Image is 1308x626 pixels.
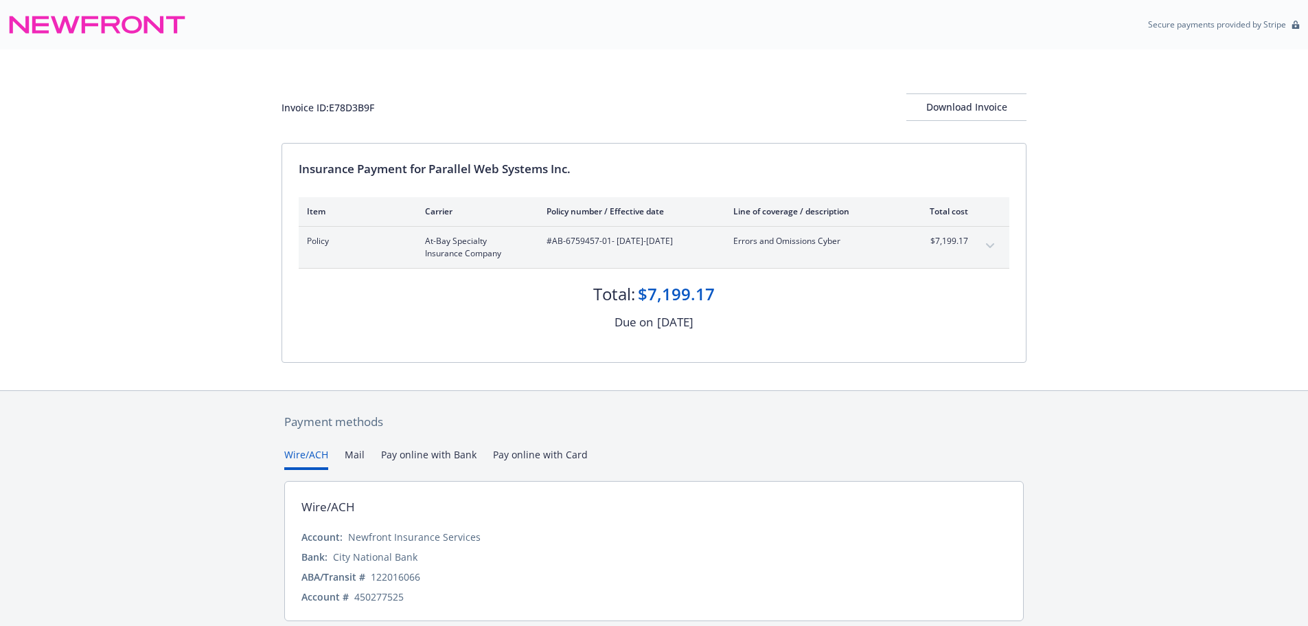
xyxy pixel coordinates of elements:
div: Carrier [425,205,525,217]
div: Policy number / Effective date [547,205,711,217]
button: Pay online with Card [493,447,588,470]
span: At-Bay Specialty Insurance Company [425,235,525,260]
div: Total: [593,282,635,306]
div: Insurance Payment for Parallel Web Systems Inc. [299,160,1009,178]
div: Bank: [301,550,328,564]
div: Download Invoice [906,94,1026,120]
div: Newfront Insurance Services [348,530,481,544]
div: ABA/Transit # [301,570,365,584]
div: Account: [301,530,343,544]
div: $7,199.17 [638,282,715,306]
div: Due on [615,313,653,331]
span: Policy [307,235,403,247]
div: Payment methods [284,413,1024,431]
button: Wire/ACH [284,447,328,470]
div: [DATE] [657,313,693,331]
span: $7,199.17 [917,235,968,247]
div: Wire/ACH [301,498,355,516]
div: Line of coverage / description [733,205,895,217]
div: Account # [301,590,349,604]
span: #AB-6759457-01 - [DATE]-[DATE] [547,235,711,247]
p: Secure payments provided by Stripe [1148,19,1286,30]
div: PolicyAt-Bay Specialty Insurance Company#AB-6759457-01- [DATE]-[DATE]Errors and Omissions Cyber$7... [299,227,1009,268]
div: Invoice ID: E78D3B9F [282,100,374,115]
div: City National Bank [333,550,417,564]
span: Errors and Omissions Cyber [733,235,895,247]
button: Download Invoice [906,93,1026,121]
button: Pay online with Bank [381,447,477,470]
div: 450277525 [354,590,404,604]
div: 122016066 [371,570,420,584]
div: Total cost [917,205,968,217]
button: Mail [345,447,365,470]
button: expand content [979,235,1001,257]
div: Item [307,205,403,217]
